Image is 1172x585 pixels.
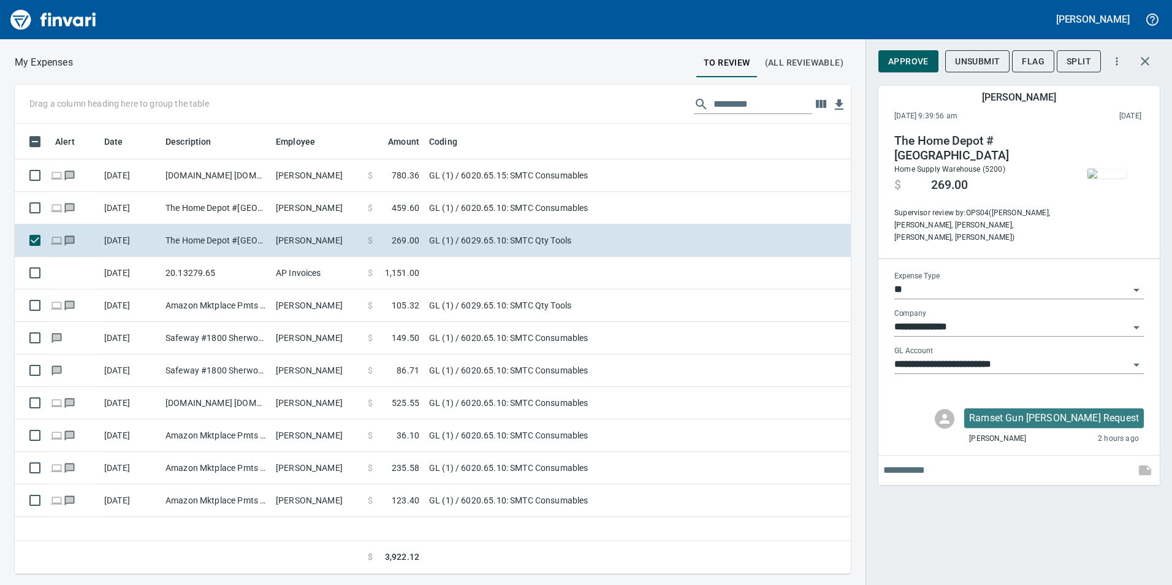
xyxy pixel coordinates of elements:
span: (All Reviewable) [765,55,843,71]
span: This records your note into the expense. If you would like to send a message to an employee inste... [1130,456,1160,485]
td: Amazon Mktplace Pmts [DOMAIN_NAME][URL] WA [161,452,271,484]
td: [PERSON_NAME] [271,484,363,517]
span: Split [1067,54,1091,69]
span: 269.00 [392,234,419,247]
td: GL (1) / 6020.65.10: SMTC Consumables [424,387,731,419]
span: Coding [429,134,457,149]
td: GL (1) / 6020.65.15: SMTC Consumables [424,159,731,192]
td: Amazon Mktplace Pmts [DOMAIN_NAME][URL] WA [161,289,271,322]
span: 36.10 [397,429,419,442]
td: [PERSON_NAME] [271,192,363,224]
td: Amazon Mktplace Pmts [DOMAIN_NAME][URL] WA [161,484,271,517]
td: GL (1) / 6020.65.10: SMTC Consumables [424,192,731,224]
span: This charge was settled by the merchant and appears on the 2025/10/11 statement. [1038,110,1141,123]
button: Open [1128,319,1145,336]
label: Company [894,310,926,317]
span: $ [368,462,373,474]
td: [PERSON_NAME] [271,224,363,257]
span: Employee [276,134,331,149]
span: Online transaction [50,399,63,407]
h5: [PERSON_NAME] [1056,13,1130,26]
span: Coding [429,134,473,149]
h4: The Home Depot #[GEOGRAPHIC_DATA] [894,134,1061,163]
td: [DATE] [99,419,161,452]
td: The Home Depot #[GEOGRAPHIC_DATA] [161,224,271,257]
span: 269.00 [931,178,968,193]
span: Description [166,134,211,149]
td: [DATE] [99,354,161,387]
span: 2 hours ago [1098,433,1139,445]
span: 149.50 [392,332,419,344]
td: [PERSON_NAME] [271,322,363,354]
span: Supervisor review by: OPS04 ([PERSON_NAME], [PERSON_NAME], [PERSON_NAME], [PERSON_NAME], [PERSON_... [894,207,1061,244]
span: Online transaction [50,464,63,472]
span: $ [368,299,373,312]
td: [DATE] [99,257,161,289]
span: Has messages [63,301,76,309]
span: Amount [388,134,419,149]
button: Unsubmit [945,50,1010,73]
span: $ [368,169,373,182]
span: $ [368,332,373,344]
span: Has messages [63,496,76,504]
span: 525.55 [392,397,419,409]
td: [PERSON_NAME] [271,387,363,419]
td: [DOMAIN_NAME] [DOMAIN_NAME][URL] WA [161,387,271,419]
label: Expense Type [894,272,940,280]
button: Open [1128,281,1145,299]
td: [DATE] [99,159,161,192]
button: Split [1057,50,1101,73]
span: $ [894,178,901,193]
td: [DATE] [99,322,161,354]
button: Close transaction [1130,47,1160,76]
span: Alert [55,134,91,149]
span: 459.60 [392,202,419,214]
span: Online transaction [50,496,63,504]
p: My Expenses [15,55,73,70]
span: Has messages [63,171,76,179]
span: $ [368,267,373,279]
span: Date [104,134,139,149]
span: Online transaction [50,236,63,244]
span: Approve [888,54,929,69]
span: Online transaction [50,431,63,439]
span: Employee [276,134,315,149]
span: Online transaction [50,204,63,212]
span: Has messages [63,464,76,472]
span: 3,922.12 [385,551,419,564]
td: [PERSON_NAME] [271,289,363,322]
span: $ [368,551,373,564]
td: [PERSON_NAME] [271,354,363,387]
span: Has messages [50,366,63,374]
td: [DATE] [99,289,161,322]
span: Online transaction [50,171,63,179]
span: 86.71 [397,364,419,377]
span: Home Supply Warehouse (5200) [894,165,1005,174]
span: Flag [1022,54,1045,69]
span: 105.32 [392,299,419,312]
span: Has messages [63,204,76,212]
td: [DATE] [99,224,161,257]
h5: [PERSON_NAME] [982,91,1056,104]
span: Has messages [63,399,76,407]
span: Date [104,134,123,149]
label: GL Account [894,347,933,354]
span: Has messages [63,431,76,439]
button: Approve [878,50,938,73]
span: Description [166,134,227,149]
td: The Home Depot #[GEOGRAPHIC_DATA] [161,192,271,224]
span: [DATE] 9:39:56 am [894,110,1038,123]
td: GL (1) / 6020.65.10: SMTC Consumables [424,419,731,452]
img: receipts%2Ftapani%2F2025-10-06%2FhHr4pQ9rZQXg0bIVbTbB0Wu9arr1__wwzkejOVeKGbPXR7zUsm_1.jpg [1087,169,1127,178]
span: Has messages [50,334,63,342]
span: 780.36 [392,169,419,182]
td: [DOMAIN_NAME] [DOMAIN_NAME][URL] WA [161,159,271,192]
span: Amount [372,134,419,149]
td: GL (1) / 6029.65.10: SMTC Qty Tools [424,224,731,257]
span: $ [368,364,373,377]
td: AP Invoices [271,257,363,289]
span: $ [368,397,373,409]
img: Finvari [7,5,99,34]
span: Online transaction [50,301,63,309]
